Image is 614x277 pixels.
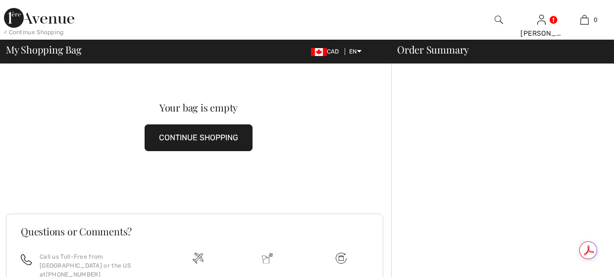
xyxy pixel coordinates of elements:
[145,124,253,151] button: CONTINUE SHOPPING
[311,48,327,56] img: Canadian Dollar
[336,253,347,264] img: Free shipping on orders over $99
[594,15,598,24] span: 0
[537,14,546,26] img: My Info
[21,254,32,265] img: call
[537,15,546,24] a: Sign In
[6,45,82,55] span: My Shopping Bag
[25,103,372,112] div: Your bag is empty
[311,48,343,55] span: CAD
[4,8,74,28] img: 1ère Avenue
[385,45,608,55] div: Order Summary
[193,253,204,264] img: Free shipping on orders over $99
[21,226,368,236] h3: Questions or Comments?
[495,14,503,26] img: search the website
[520,28,563,39] div: [PERSON_NAME]
[262,253,273,264] img: Delivery is a breeze since we pay the duties!
[349,48,361,55] span: EN
[580,14,589,26] img: My Bag
[4,28,64,37] div: < Continue Shopping
[563,14,606,26] a: 0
